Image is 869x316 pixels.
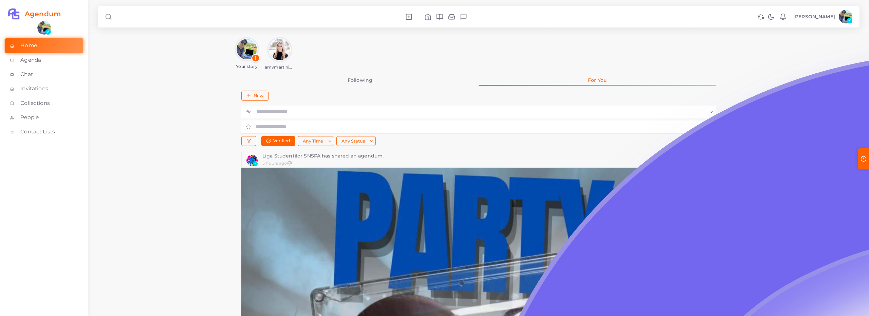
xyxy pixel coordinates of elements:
span: Invitations [20,85,48,92]
button: New [241,91,269,101]
div: Your story [236,64,257,69]
span: Home [20,42,37,49]
span: Chat [20,71,33,78]
input: Search for option [254,107,707,116]
a: People [5,110,83,125]
button: Any Status [336,136,376,146]
span: Contact Lists [20,128,55,135]
span: Agenda [20,56,41,64]
a: Invitations [5,81,83,96]
button: filter-btn [241,136,256,146]
a: Home [5,38,83,53]
div: Liga Studentilor SNSPA has shared an agendum. [262,153,711,158]
div: Search for option [253,106,716,118]
span: People [20,114,39,121]
a: Agenda [5,53,83,67]
span: New [254,94,263,98]
li: New Agendum [403,13,415,20]
small: 5 hours ago [262,161,287,166]
div: amymartining [265,65,295,70]
a: Chat [5,67,83,81]
span: ✓ [253,161,258,166]
a: Contact Lists [5,125,83,139]
a: Following [241,74,479,86]
button: Any Time [298,136,334,146]
span: Collections [20,99,50,107]
button: Verified [261,136,295,146]
span: ✓ [45,29,51,35]
a: Collections [5,96,83,110]
h2: Agendum [20,10,61,18]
